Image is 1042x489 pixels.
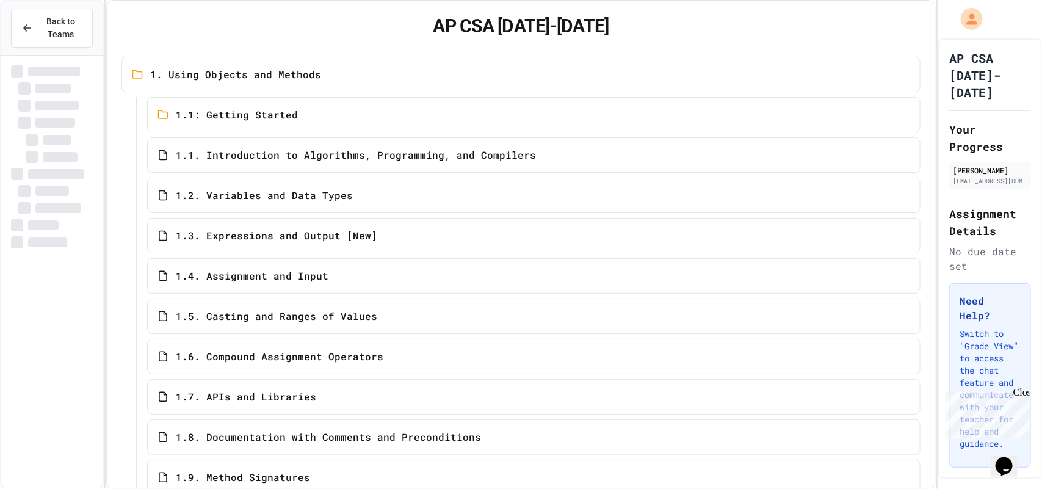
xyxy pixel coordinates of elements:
[147,339,921,374] a: 1.6. Compound Assignment Operators
[949,244,1031,273] div: No due date set
[949,205,1031,239] h2: Assignment Details
[147,258,921,294] a: 1.4. Assignment and Input
[176,148,536,162] span: 1.1. Introduction to Algorithms, Programming, and Compilers
[11,9,93,48] button: Back to Teams
[953,165,1027,176] div: [PERSON_NAME]
[121,15,921,37] h1: AP CSA [DATE]-[DATE]
[176,269,328,283] span: 1.4. Assignment and Input
[176,470,310,485] span: 1.9. Method Signatures
[960,294,1021,323] h3: Need Help?
[147,419,921,455] a: 1.8. Documentation with Comments and Preconditions
[960,328,1021,450] p: Switch to "Grade View" to access the chat feature and communicate with your teacher for help and ...
[147,379,921,415] a: 1.7. APIs and Libraries
[176,349,383,364] span: 1.6. Compound Assignment Operators
[176,430,481,444] span: 1.8. Documentation with Comments and Preconditions
[941,387,1030,439] iframe: chat widget
[991,440,1030,477] iframe: chat widget
[176,107,298,122] span: 1.1: Getting Started
[176,188,353,203] span: 1.2. Variables and Data Types
[176,309,377,324] span: 1.5. Casting and Ranges of Values
[147,299,921,334] a: 1.5. Casting and Ranges of Values
[949,49,1031,101] h1: AP CSA [DATE]-[DATE]
[176,389,316,404] span: 1.7. APIs and Libraries
[147,137,921,173] a: 1.1. Introduction to Algorithms, Programming, and Compilers
[948,5,986,33] div: My Account
[176,228,377,243] span: 1.3. Expressions and Output [New]
[150,67,321,82] span: 1. Using Objects and Methods
[953,176,1027,186] div: [EMAIL_ADDRESS][DOMAIN_NAME]
[40,15,82,41] span: Back to Teams
[5,5,84,78] div: Chat with us now!Close
[147,178,921,213] a: 1.2. Variables and Data Types
[949,121,1031,155] h2: Your Progress
[147,218,921,253] a: 1.3. Expressions and Output [New]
